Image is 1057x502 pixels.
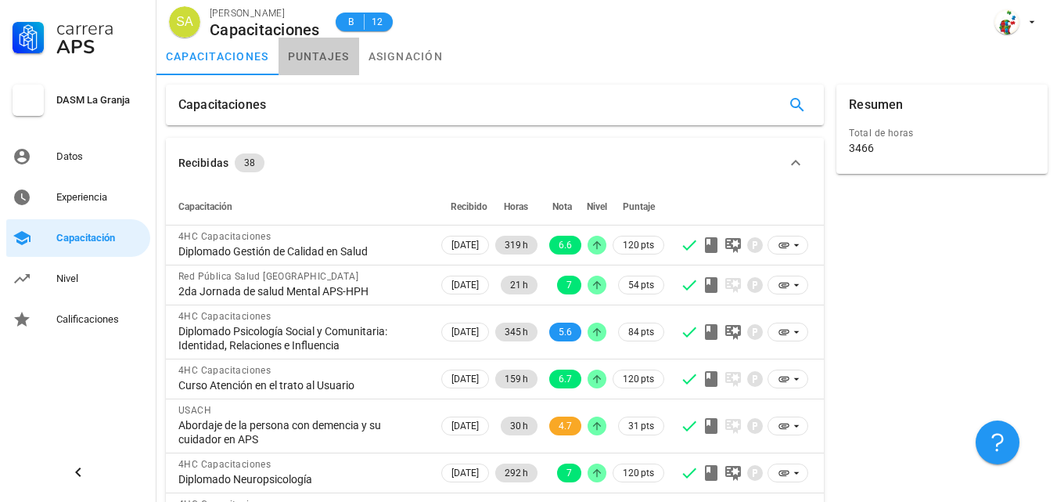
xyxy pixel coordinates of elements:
div: Diplomado Psicología Social y Comunitaria: Identidad, Relaciones e Influencia [178,324,426,352]
div: Abordaje de la persona con demencia y su cuidador en APS [178,418,426,446]
span: 319 h [505,236,528,255]
th: Nota [541,188,584,226]
th: Recibido [438,188,492,226]
span: 120 pts [623,371,654,387]
th: Horas [492,188,541,226]
div: 3466 [849,141,874,155]
a: asignación [359,38,453,75]
div: Total de horas [849,125,1035,141]
span: Horas [504,201,528,212]
span: 4HC Capacitaciones [178,365,271,376]
span: [DATE] [451,323,479,341]
div: Experiencia [56,191,144,204]
div: 2da Jornada de salud Mental APS-HPH [178,284,426,298]
span: 120 pts [623,465,654,481]
span: 7 [566,276,572,294]
div: Capacitaciones [210,21,320,38]
span: Capacitación [178,201,232,212]
div: avatar [994,9,1019,34]
div: Carrera [56,19,144,38]
span: 7 [566,464,572,482]
div: Nivel [56,273,144,285]
div: Capacitación [56,232,144,244]
button: Recibidas 38 [166,138,824,188]
div: Datos [56,150,144,163]
span: Red Pública Salud [GEOGRAPHIC_DATA] [178,271,358,282]
span: USACH [178,405,211,416]
span: Puntaje [623,201,655,212]
th: Capacitación [166,188,438,226]
span: [DATE] [451,237,479,254]
span: 31 pts [628,418,654,434]
div: APS [56,38,144,56]
a: puntajes [279,38,359,75]
span: 21 h [510,276,528,294]
div: DASM La Granja [56,94,144,107]
span: 5.6 [559,323,572,341]
th: Puntaje [609,188,667,226]
span: 345 h [505,323,528,341]
div: Curso Atención en el trato al Usuario [178,378,426,392]
th: Nivel [584,188,609,226]
a: Datos [6,138,150,175]
div: Diplomado Neuropsicología [178,472,426,486]
span: 4HC Capacitaciones [178,311,271,322]
span: 6.6 [559,236,572,255]
span: [DATE] [451,370,479,388]
span: 159 h [505,370,528,388]
span: [DATE] [451,417,479,435]
span: 4HC Capacitaciones [178,231,271,242]
div: Capacitaciones [178,85,266,125]
div: Recibidas [178,154,228,172]
a: capacitaciones [156,38,279,75]
span: 12 [371,14,383,30]
span: 30 h [510,417,528,435]
a: Experiencia [6,179,150,216]
div: [PERSON_NAME] [210,5,320,21]
span: 4HC Capacitaciones [178,459,271,470]
a: Nivel [6,260,150,298]
span: Recibido [451,201,487,212]
span: 4.7 [559,417,572,435]
span: B [345,14,358,30]
a: Calificaciones [6,301,150,338]
span: 292 h [505,464,528,482]
div: Resumen [849,85,903,125]
div: Calificaciones [56,313,144,326]
span: 54 pts [628,277,654,293]
span: [DATE] [451,464,479,482]
span: 84 pts [628,324,654,340]
a: Capacitación [6,219,150,257]
span: SA [176,6,192,38]
span: Nivel [587,201,607,212]
div: Diplomado Gestión de Calidad en Salud [178,244,426,258]
span: 38 [244,153,255,172]
div: avatar [169,6,200,38]
span: 120 pts [623,237,654,253]
span: 6.7 [559,370,572,388]
span: Nota [552,201,572,212]
span: [DATE] [451,276,479,294]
